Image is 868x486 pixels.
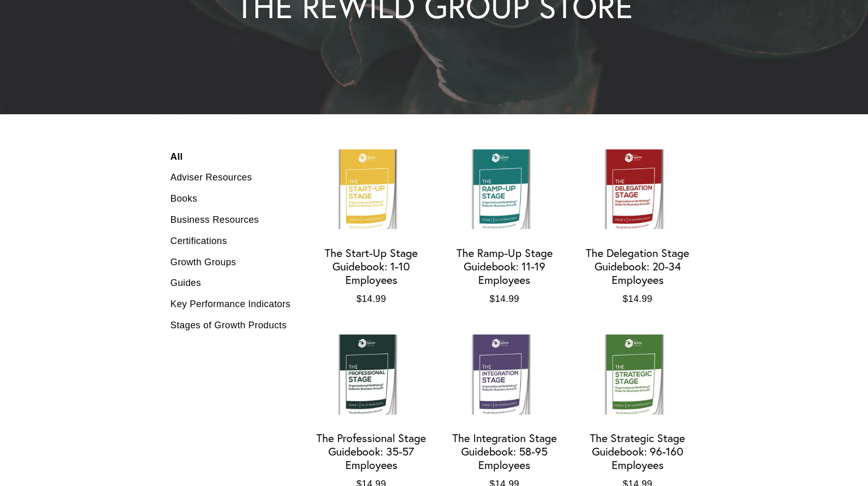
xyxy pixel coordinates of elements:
a: The Delegation Stage Guidebook: 20-34 Employees [577,149,697,309]
a: Business Resources [171,209,291,231]
div: The Integration Stage Guidebook: 58-95 Employees [445,432,565,472]
a: All [171,149,291,168]
a: Certifications [171,231,291,252]
div: The Start-Up Stage Guidebook: 1-10 Employees [311,247,431,287]
div: The Ramp-Up Stage Guidebook: 11-19 Employees [445,247,565,287]
div: The Strategic Stage Guidebook: 96-160 Employees [577,432,697,472]
a: Guides [171,272,291,294]
a: Stages of Growth Products [171,315,291,336]
a: The Start-Up Stage Guidebook: 1-10 Employees [311,149,431,309]
div: $14.99 [577,292,697,307]
div: The Professional Stage Guidebook: 35-57 Employees [311,432,431,472]
div: $14.99 [311,292,431,307]
a: Growth Groups [171,252,291,273]
div: The Delegation Stage Guidebook: 20-34 Employees [577,247,697,287]
a: The Ramp-Up Stage Guidebook: 11-19 Employees [445,149,565,309]
a: Books [171,188,291,209]
a: Adviser Resources [171,167,291,188]
div: $14.99 [445,292,565,307]
a: Key Performance Indicators [171,294,291,315]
